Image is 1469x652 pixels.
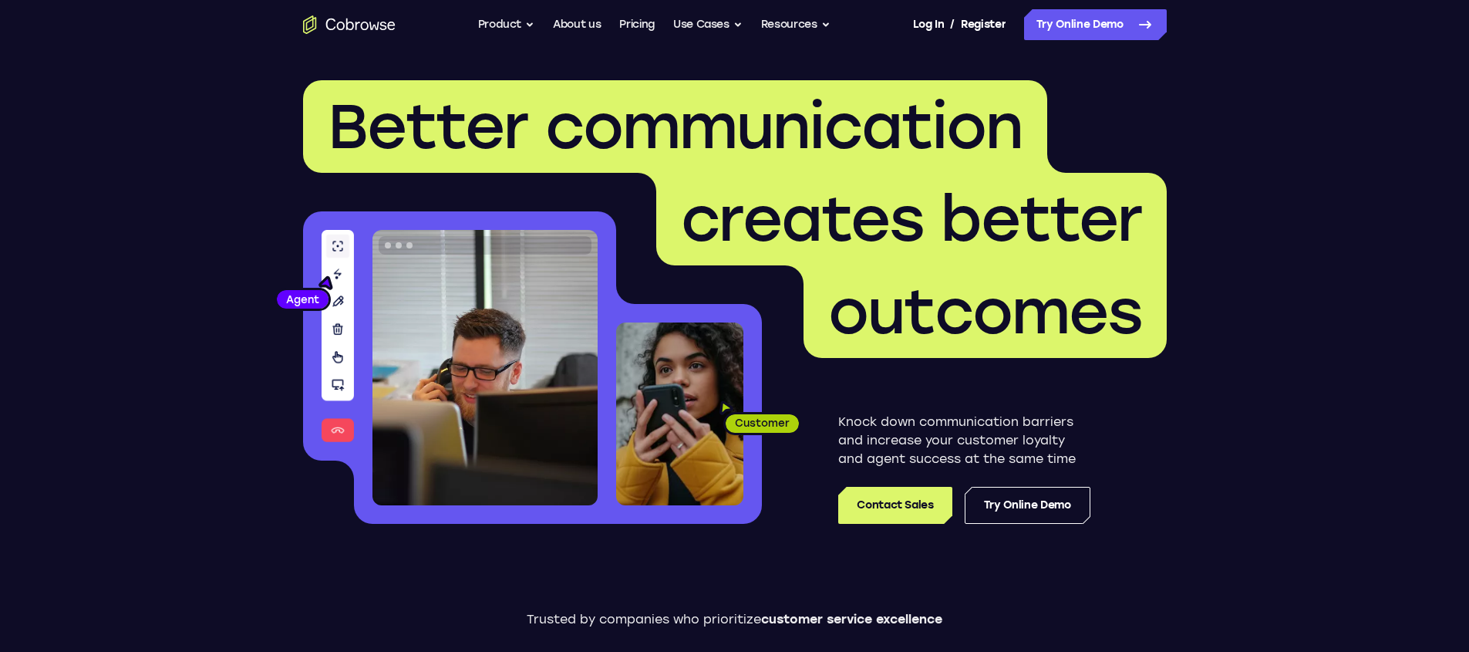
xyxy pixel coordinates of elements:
a: Log In [913,9,944,40]
a: Go to the home page [303,15,396,34]
button: Use Cases [673,9,743,40]
span: outcomes [828,275,1142,349]
a: Pricing [619,9,655,40]
a: About us [553,9,601,40]
span: creates better [681,182,1142,256]
a: Try Online Demo [1024,9,1167,40]
a: Register [961,9,1006,40]
a: Try Online Demo [965,487,1090,524]
span: / [950,15,955,34]
p: Knock down communication barriers and increase your customer loyalty and agent success at the sam... [838,413,1090,468]
button: Resources [761,9,831,40]
span: customer service excellence [761,612,942,627]
a: Contact Sales [838,487,952,524]
img: A customer support agent talking on the phone [372,230,598,505]
button: Product [478,9,535,40]
span: Better communication [328,90,1023,164]
img: A customer holding their phone [616,323,743,505]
